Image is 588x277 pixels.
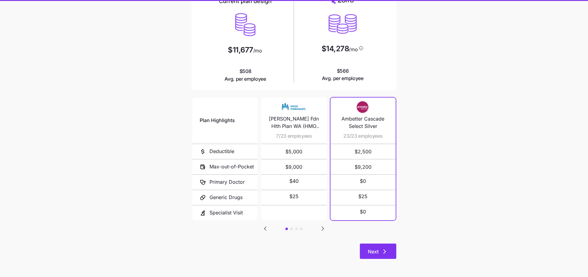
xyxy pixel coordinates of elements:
span: $2,500 [338,144,388,159]
span: Plan Highlights [200,117,235,124]
button: Go to next slide [319,225,327,233]
span: $40 [289,177,299,185]
svg: Go to next slide [319,225,326,232]
span: Generic Drugs [209,194,243,201]
span: Ambetter Cascade Select Silver [338,115,388,130]
span: $508 [224,67,266,83]
span: 7/23 employees [276,132,312,140]
span: $25 [289,193,299,200]
img: Carrier [351,101,375,113]
span: $0 [360,208,366,216]
span: /mo [349,47,358,52]
span: Max-out-of-Pocket [209,163,254,171]
span: $0 [360,177,366,185]
span: Specialist Visit [209,209,243,217]
span: $9,000 [269,160,319,174]
span: Deductible [209,148,234,155]
span: Avg. per employee [322,75,364,82]
span: Avg. per employee [224,75,266,83]
button: Next [360,244,396,259]
img: Carrier [282,101,306,113]
span: $9,200 [338,160,388,174]
span: [PERSON_NAME] Fdn Hlth Plan WA (HMO $5,000) [269,115,319,130]
span: /mo [253,48,262,53]
span: $566 [322,67,364,83]
span: $11,677 [228,46,253,54]
span: Next [368,248,379,255]
span: Primary Doctor [209,178,245,186]
span: $5,000 [269,144,319,159]
span: 23/23 employees [343,132,383,140]
button: Go to previous slide [261,225,269,233]
span: $25 [358,193,367,200]
span: $14,278 [322,45,349,52]
svg: Go to previous slide [262,225,269,232]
